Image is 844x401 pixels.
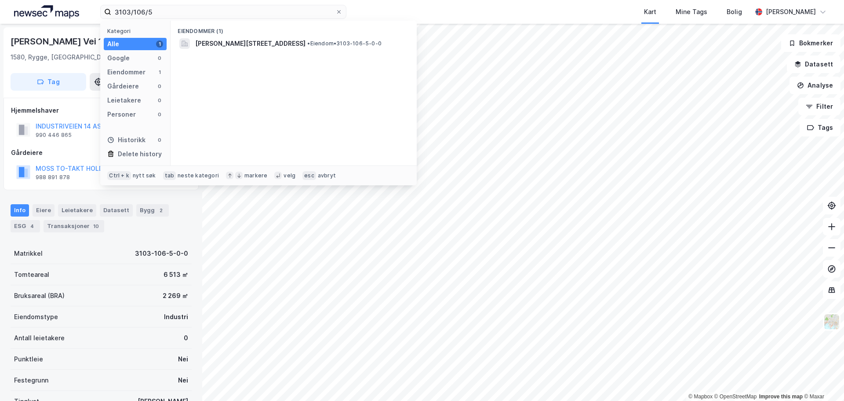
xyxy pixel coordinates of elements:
[107,135,146,145] div: Historikk
[184,333,188,343] div: 0
[284,172,295,179] div: velg
[800,359,844,401] div: Kontrollprogram for chat
[688,394,713,400] a: Mapbox
[36,132,72,139] div: 990 446 865
[91,222,101,231] div: 10
[107,95,141,106] div: Leietakere
[107,109,136,120] div: Personer
[714,394,757,400] a: OpenStreetMap
[302,171,316,180] div: esc
[111,5,335,18] input: Søk på adresse, matrikkel, gårdeiere, leietakere eller personer
[781,34,840,52] button: Bokmerker
[11,220,40,232] div: ESG
[156,55,163,62] div: 0
[107,171,131,180] div: Ctrl + k
[14,333,65,343] div: Antall leietakere
[14,269,49,280] div: Tomteareal
[14,312,58,322] div: Eiendomstype
[107,67,146,77] div: Eiendommer
[178,375,188,386] div: Nei
[800,119,840,136] button: Tags
[14,375,48,386] div: Festegrunn
[164,312,188,322] div: Industri
[118,149,162,159] div: Delete history
[759,394,803,400] a: Improve this map
[44,220,104,232] div: Transaksjoner
[136,204,169,217] div: Bygg
[156,83,163,90] div: 0
[156,97,163,104] div: 0
[164,269,188,280] div: 6 513 ㎡
[33,204,55,217] div: Eiere
[100,204,133,217] div: Datasett
[107,39,119,49] div: Alle
[644,7,656,17] div: Kart
[156,40,163,48] div: 1
[156,206,165,215] div: 2
[133,172,156,179] div: nytt søk
[178,354,188,364] div: Nei
[156,111,163,118] div: 0
[163,171,176,180] div: tab
[676,7,707,17] div: Mine Tags
[11,147,191,158] div: Gårdeiere
[800,359,844,401] iframe: Chat Widget
[14,354,43,364] div: Punktleie
[11,73,86,91] button: Tag
[11,52,115,63] div: 1580, Rygge, [GEOGRAPHIC_DATA]
[789,77,840,94] button: Analyse
[156,69,163,76] div: 1
[195,38,306,49] span: [PERSON_NAME][STREET_ADDRESS]
[14,291,65,301] div: Bruksareal (BRA)
[318,172,336,179] div: avbryt
[11,34,110,48] div: [PERSON_NAME] Vei 10
[823,313,840,330] img: Z
[798,98,840,115] button: Filter
[766,7,816,17] div: [PERSON_NAME]
[11,204,29,217] div: Info
[36,174,70,181] div: 988 891 878
[171,21,417,37] div: Eiendommer (1)
[107,81,139,92] div: Gårdeiere
[244,172,267,179] div: markere
[135,248,188,259] div: 3103-106-5-0-0
[28,222,36,231] div: 4
[156,136,163,143] div: 0
[11,105,191,116] div: Hjemmelshaver
[107,53,130,63] div: Google
[178,172,219,179] div: neste kategori
[727,7,742,17] div: Bolig
[14,248,43,259] div: Matrikkel
[307,40,382,47] span: Eiendom • 3103-106-5-0-0
[787,55,840,73] button: Datasett
[107,28,167,34] div: Kategori
[58,204,96,217] div: Leietakere
[163,291,188,301] div: 2 269 ㎡
[307,40,310,47] span: •
[14,5,79,18] img: logo.a4113a55bc3d86da70a041830d287a7e.svg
